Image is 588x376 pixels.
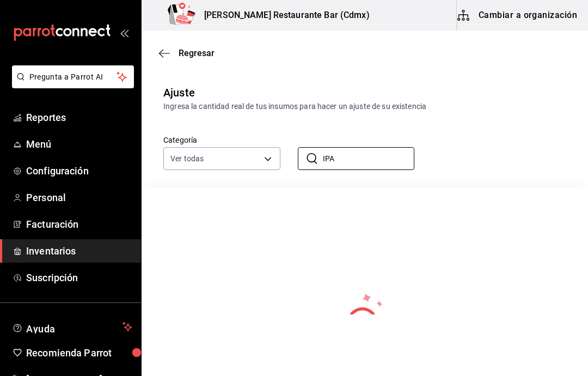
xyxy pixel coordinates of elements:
button: Pregunta a Parrot AI [12,65,134,88]
span: Facturación [26,217,132,232]
span: Configuración [26,163,132,178]
span: Recomienda Parrot [26,345,132,360]
label: Categoría [163,136,280,144]
button: Regresar [159,48,215,58]
div: Ajuste [163,84,195,101]
div: Ingresa la cantidad real de tus insumos para hacer un ajuste de su existencia [163,101,566,112]
a: Pregunta a Parrot AI [8,79,134,90]
span: Menú [26,137,132,151]
span: Regresar [179,48,215,58]
h3: [PERSON_NAME] Restaurante Bar (Cdmx) [195,9,370,22]
span: Reportes [26,110,132,125]
button: open_drawer_menu [120,28,128,37]
span: Inventarios [26,244,132,258]
input: Buscar nombre de insumo [323,148,415,169]
span: Ver todas [170,153,204,164]
span: Ayuda [26,320,118,333]
span: Suscripción [26,270,132,285]
span: Pregunta a Parrot AI [29,71,117,83]
span: Personal [26,190,132,205]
